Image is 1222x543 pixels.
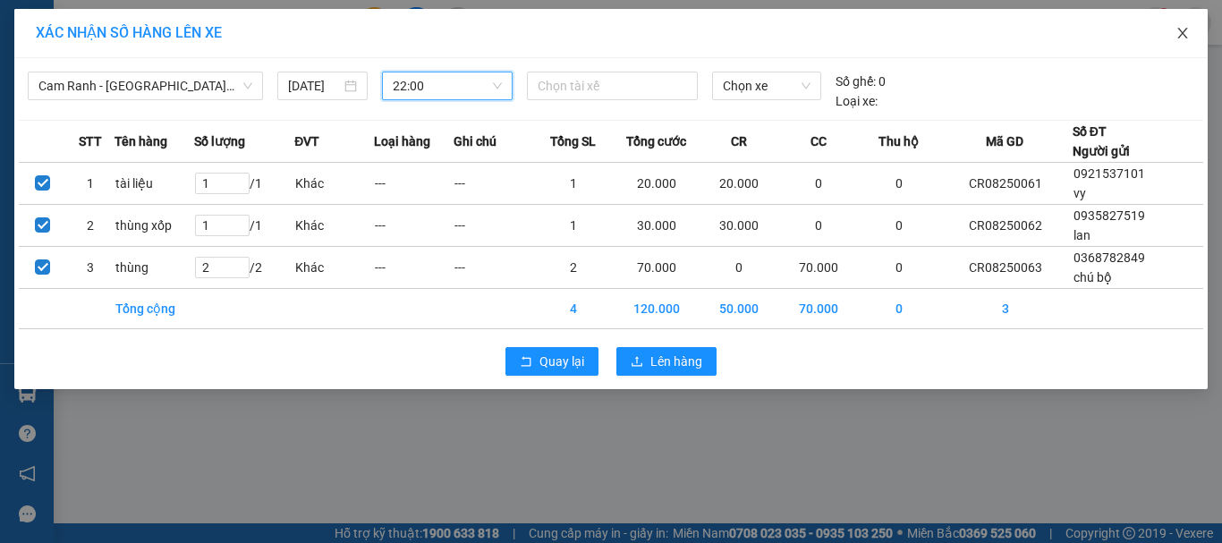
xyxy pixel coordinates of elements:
span: Chưa thu : [150,94,189,136]
span: CC [810,132,827,151]
span: upload [631,355,643,369]
span: Tên hàng [115,132,167,151]
td: CR08250063 [938,247,1073,289]
span: Số ghế: [836,72,876,91]
td: 0 [779,205,859,247]
td: 4 [534,289,614,329]
td: 0 [859,205,938,247]
span: Số lượng [194,132,245,151]
td: 20.000 [700,163,779,205]
td: 0 [859,247,938,289]
td: Tổng cộng [115,289,194,329]
span: 0368782849 [1073,250,1145,265]
td: thùng xốp [115,205,194,247]
span: Cam Ranh - Sài Gòn (Hàng Hóa) [38,72,252,99]
div: 70.000 [150,94,280,138]
button: rollbackQuay lại [505,347,598,376]
span: rollback [520,355,532,369]
td: Khác [294,163,374,205]
span: STT [79,132,102,151]
td: 70.000 [614,247,700,289]
td: 0 [700,247,779,289]
div: 0392791090 [153,58,278,83]
td: CR08250061 [938,163,1073,205]
span: Thu hộ [878,132,919,151]
td: --- [374,163,454,205]
td: 1 [534,205,614,247]
span: Chọn xe [723,72,810,99]
div: Cam Ranh [15,15,140,37]
td: --- [454,247,533,289]
td: 3 [938,289,1073,329]
td: 3 [66,247,114,289]
div: 0 [836,72,886,91]
button: uploadLên hàng [616,347,717,376]
td: 70.000 [779,289,859,329]
span: Tổng SL [550,132,596,151]
td: 0 [859,163,938,205]
span: 0921537101 [1073,166,1145,181]
td: --- [374,247,454,289]
td: / 1 [194,163,294,205]
div: tuấn [153,37,278,58]
span: 22:00 [393,72,503,99]
input: 14/08/2025 [288,76,340,96]
td: --- [374,205,454,247]
span: Gửi: [15,17,43,36]
td: 30.000 [700,205,779,247]
span: Quay lại [539,352,584,371]
span: 0935827519 [1073,208,1145,223]
td: 2 [66,205,114,247]
div: Quận 5 [153,15,278,37]
span: Nhận: [153,17,196,36]
div: Số ĐT Người gửi [1073,122,1130,161]
span: Ghi chú [454,132,496,151]
span: XÁC NHẬN SỐ HÀNG LÊN XE [36,24,222,41]
span: lan [1073,228,1090,242]
td: 20.000 [614,163,700,205]
span: Mã GD [986,132,1023,151]
td: thùng [115,247,194,289]
button: Close [1158,9,1208,59]
td: tài liệu [115,163,194,205]
td: 2 [534,247,614,289]
td: Khác [294,205,374,247]
td: 30.000 [614,205,700,247]
span: close [1175,26,1190,40]
td: 1 [534,163,614,205]
td: 70.000 [779,247,859,289]
span: Loại xe: [836,91,878,111]
div: 0368782849 [15,58,140,83]
span: CR [731,132,747,151]
td: --- [454,205,533,247]
span: ĐVT [294,132,319,151]
span: Lên hàng [650,352,702,371]
td: Khác [294,247,374,289]
span: Tổng cước [626,132,686,151]
span: vy [1073,186,1086,200]
td: CR08250062 [938,205,1073,247]
span: Loại hàng [374,132,430,151]
td: 0 [779,163,859,205]
td: / 1 [194,205,294,247]
td: --- [454,163,533,205]
td: 120.000 [614,289,700,329]
td: / 2 [194,247,294,289]
td: 50.000 [700,289,779,329]
td: 1 [66,163,114,205]
td: 0 [859,289,938,329]
div: chú bộ [15,37,140,58]
span: chú bộ [1073,270,1112,284]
